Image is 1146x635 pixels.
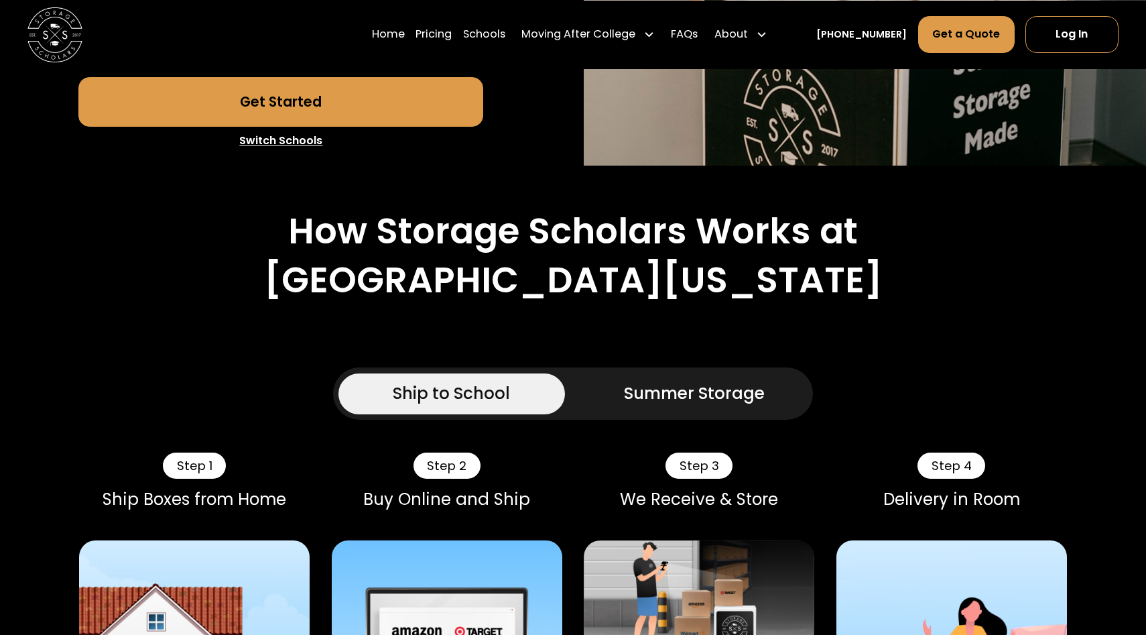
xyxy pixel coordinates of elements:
[288,210,858,253] h2: How Storage Scholars Works at
[516,15,660,54] div: Moving After College
[624,382,765,406] div: Summer Storage
[665,453,733,478] div: Step 3
[27,7,82,62] img: Storage Scholars main logo
[714,26,748,43] div: About
[332,489,562,509] div: Buy Online and Ship
[78,77,483,127] a: Get Started
[521,26,635,43] div: Moving After College
[393,382,510,406] div: Ship to School
[416,15,452,54] a: Pricing
[816,27,907,41] a: [PHONE_NUMBER]
[1025,16,1119,53] a: Log In
[163,453,226,478] div: Step 1
[463,15,505,54] a: Schools
[918,16,1015,53] a: Get a Quote
[372,15,405,54] a: Home
[671,15,698,54] a: FAQs
[79,489,310,509] div: Ship Boxes from Home
[264,259,883,302] h2: [GEOGRAPHIC_DATA][US_STATE]
[584,489,814,509] div: We Receive & Store
[78,127,483,155] a: Switch Schools
[836,489,1067,509] div: Delivery in Room
[709,15,773,54] div: About
[917,453,985,478] div: Step 4
[413,453,481,478] div: Step 2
